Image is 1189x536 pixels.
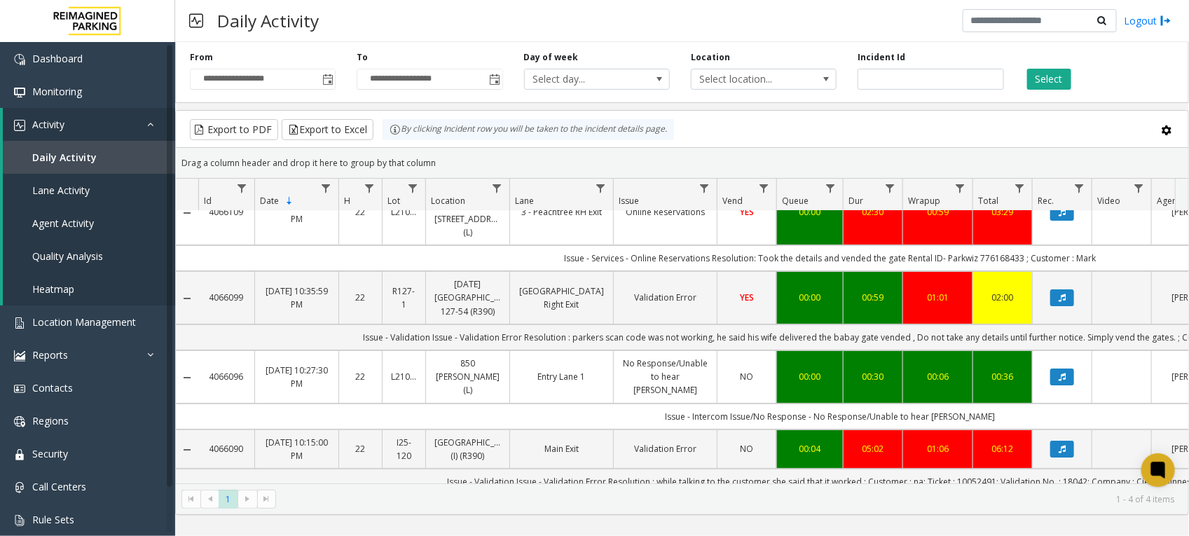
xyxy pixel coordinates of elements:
[189,4,203,38] img: pageIcon
[785,291,834,304] div: 00:00
[263,436,330,462] a: [DATE] 10:15:00 PM
[622,291,708,304] a: Validation Error
[387,195,400,207] span: Lot
[740,291,754,303] span: YES
[32,381,73,394] span: Contacts
[951,179,970,198] a: Wrapup Filter Menu
[524,51,579,64] label: Day of week
[785,205,834,219] a: 00:00
[691,51,730,64] label: Location
[207,291,246,304] a: 4066099
[785,370,834,383] a: 00:00
[982,291,1024,304] a: 02:00
[741,443,754,455] span: NO
[391,370,417,383] a: L21091600
[622,357,708,397] a: No Response/Unable to hear [PERSON_NAME]
[391,205,417,219] a: L21078200
[190,119,278,140] button: Export to PDF
[32,217,94,230] span: Agent Activity
[1070,179,1089,198] a: Rec. Filter Menu
[982,370,1024,383] a: 00:36
[908,195,940,207] span: Wrapup
[32,348,68,362] span: Reports
[782,195,809,207] span: Queue
[848,195,863,207] span: Dur
[1097,195,1120,207] span: Video
[14,317,25,329] img: 'icon'
[263,364,330,390] a: [DATE] 10:27:30 PM
[32,480,86,493] span: Call Centers
[912,205,964,219] a: 00:59
[912,291,964,304] a: 01:01
[348,442,373,455] a: 22
[518,442,605,455] a: Main Exit
[32,315,136,329] span: Location Management
[912,442,964,455] div: 01:06
[32,249,103,263] span: Quality Analysis
[176,444,198,455] a: Collapse Details
[692,69,807,89] span: Select location...
[260,195,279,207] span: Date
[233,179,252,198] a: Id Filter Menu
[32,85,82,98] span: Monitoring
[204,195,212,207] span: Id
[852,291,894,304] a: 00:59
[852,442,894,455] a: 05:02
[622,205,708,219] a: Online Reservations
[3,174,175,207] a: Lane Activity
[32,513,74,526] span: Rule Sets
[982,205,1024,219] a: 03:29
[390,124,401,135] img: infoIcon.svg
[344,195,350,207] span: H
[348,291,373,304] a: 22
[525,69,640,89] span: Select day...
[434,277,501,318] a: [DATE] [GEOGRAPHIC_DATA] 127-54 (R390)
[176,207,198,219] a: Collapse Details
[14,54,25,65] img: 'icon'
[357,51,368,64] label: To
[726,291,768,304] a: YES
[726,370,768,383] a: NO
[14,416,25,427] img: 'icon'
[619,195,639,207] span: Issue
[978,195,998,207] span: Total
[3,273,175,305] a: Heatmap
[1124,13,1171,28] a: Logout
[434,436,501,462] a: [GEOGRAPHIC_DATA] (I) (R390)
[32,184,90,197] span: Lane Activity
[207,442,246,455] a: 4066090
[219,490,238,509] span: Page 1
[912,370,964,383] div: 00:06
[518,284,605,311] a: [GEOGRAPHIC_DATA] Right Exit
[282,119,373,140] button: Export to Excel
[32,151,97,164] span: Daily Activity
[404,179,422,198] a: Lot Filter Menu
[755,179,774,198] a: Vend Filter Menu
[1027,69,1071,90] button: Select
[348,370,373,383] a: 22
[317,179,336,198] a: Date Filter Menu
[785,442,834,455] a: 00:04
[881,179,900,198] a: Dur Filter Menu
[32,52,83,65] span: Dashboard
[821,179,840,198] a: Queue Filter Menu
[852,370,894,383] div: 00:30
[1038,195,1054,207] span: Rec.
[726,442,768,455] a: NO
[3,207,175,240] a: Agent Activity
[14,350,25,362] img: 'icon'
[391,284,417,311] a: R127-1
[982,442,1024,455] a: 06:12
[726,205,768,219] a: YES
[431,195,465,207] span: Location
[515,195,534,207] span: Lane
